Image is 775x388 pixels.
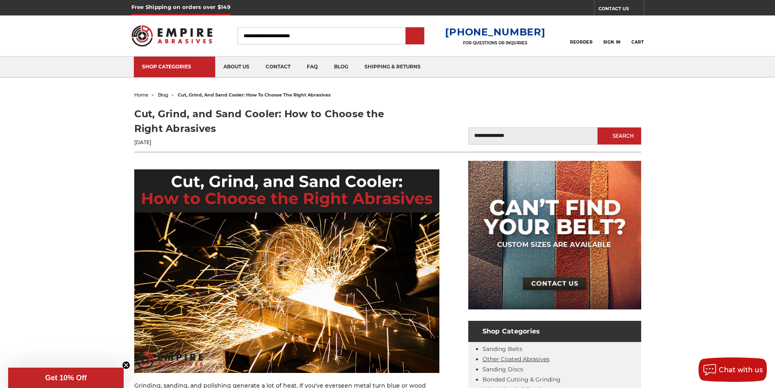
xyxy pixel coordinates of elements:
div: Get 10% OffClose teaser [8,368,124,388]
a: [PHONE_NUMBER] [445,26,545,38]
a: blog [158,92,168,98]
a: contact [258,57,299,77]
a: Reorder [570,27,592,44]
div: SHOP CATEGORIES [142,64,207,70]
a: Other Coated Abrasives [482,355,550,363]
span: Reorder [570,39,592,45]
a: CONTACT US [598,4,644,15]
a: blog [326,57,356,77]
p: [DATE] [134,139,388,146]
img: promo banner for custom belts. [468,161,641,309]
a: shipping & returns [356,57,429,77]
img: Empire Abrasives [131,20,213,52]
a: Sanding Belts [482,345,522,353]
input: Submit [407,28,423,44]
a: home [134,92,148,98]
span: cut, grind, and sand cooler: how to choose the right abrasives [178,92,331,98]
a: Sanding Discs [482,366,523,373]
span: Sign In [603,39,621,45]
button: Search [598,127,641,145]
span: Chat with us [719,366,763,374]
a: about us [215,57,258,77]
img: An abrasive wheel on a power tool cuts into metal, creating a brilliant shower of sparks. The ima... [134,169,439,373]
a: faq [299,57,326,77]
span: Get 10% Off [45,374,87,382]
button: Close teaser [122,361,130,369]
a: Cart [631,27,644,45]
h4: Shop Categories [468,321,641,342]
a: Bonded Cutting & Grinding [482,376,561,383]
button: Chat with us [699,357,767,382]
span: Search [613,133,634,139]
span: Cart [631,39,644,45]
p: FOR QUESTIONS OR INQUIRIES [445,40,545,46]
h1: Cut, Grind, and Sand Cooler: How to Choose the Right Abrasives [134,107,388,136]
